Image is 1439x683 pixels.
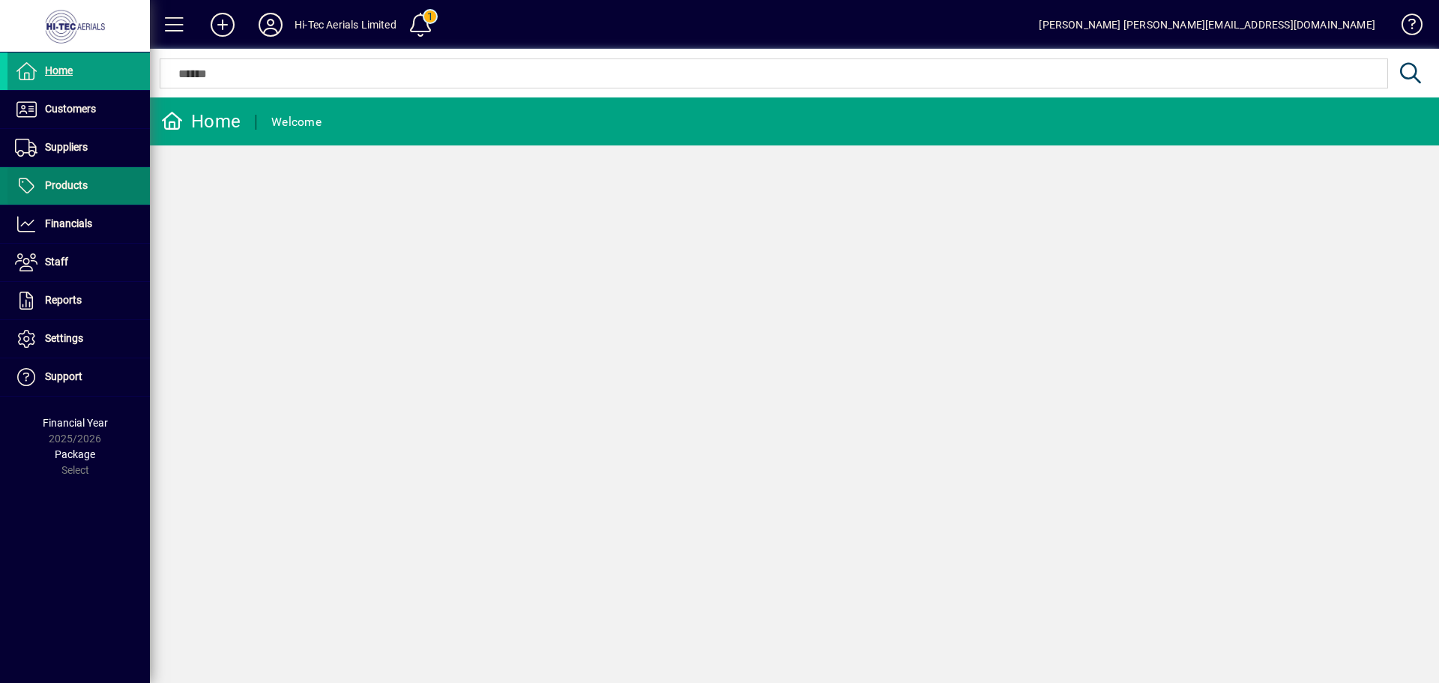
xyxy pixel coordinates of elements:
[55,448,95,460] span: Package
[199,11,247,38] button: Add
[7,167,150,205] a: Products
[7,205,150,243] a: Financials
[7,244,150,281] a: Staff
[45,103,96,115] span: Customers
[1390,3,1420,52] a: Knowledge Base
[7,91,150,128] a: Customers
[45,370,82,382] span: Support
[45,256,68,268] span: Staff
[7,129,150,166] a: Suppliers
[45,217,92,229] span: Financials
[161,109,241,133] div: Home
[45,141,88,153] span: Suppliers
[247,11,295,38] button: Profile
[45,332,83,344] span: Settings
[43,417,108,429] span: Financial Year
[7,358,150,396] a: Support
[295,13,396,37] div: Hi-Tec Aerials Limited
[7,282,150,319] a: Reports
[1039,13,1375,37] div: [PERSON_NAME] [PERSON_NAME][EMAIL_ADDRESS][DOMAIN_NAME]
[45,179,88,191] span: Products
[7,320,150,358] a: Settings
[45,294,82,306] span: Reports
[45,64,73,76] span: Home
[271,110,322,134] div: Welcome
